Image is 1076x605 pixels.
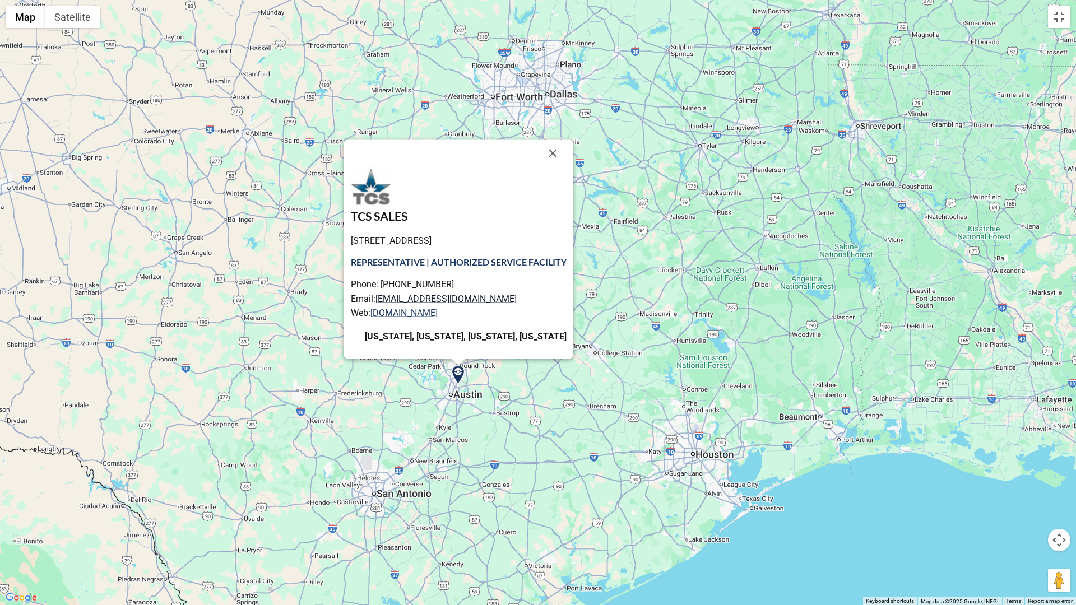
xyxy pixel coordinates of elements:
[375,293,517,304] a: [EMAIL_ADDRESS][DOMAIN_NAME]
[351,209,567,225] h3: TCS SALES
[351,277,567,320] p: Phone: [PHONE_NUMBER] Email: Web:
[540,140,567,167] button: Close
[351,233,567,248] p: [STREET_ADDRESS]
[370,308,438,318] a: [DOMAIN_NAME]
[351,167,391,207] img: TCS-Sales-Company_72x72.jpg
[365,331,567,341] strong: [US_STATE], [US_STATE], [US_STATE], [US_STATE]
[351,257,567,267] strong: REPRESENTATIVE | AUTHORIZED SERVICE FACILITY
